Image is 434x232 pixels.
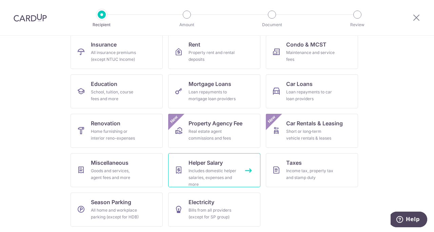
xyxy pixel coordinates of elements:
span: New [169,114,180,125]
div: Income tax, property tax and stamp duty [286,167,335,181]
a: Season ParkingAll home and workplace parking (except for HDB) [71,193,163,227]
a: EducationSchool, tuition, course fees and more [71,74,163,108]
span: Taxes [286,159,302,167]
span: Renovation [91,119,120,127]
span: Insurance [91,40,117,49]
a: Car Rentals & LeasingShort or long‑term vehicle rentals & leasesNew [266,114,358,148]
span: Condo & MCST [286,40,327,49]
span: Car Loans [286,80,313,88]
a: TaxesIncome tax, property tax and stamp duty [266,153,358,187]
span: Mortgage Loans [189,80,231,88]
span: Rent [189,40,200,49]
span: Helper Salary [189,159,223,167]
a: InsuranceAll insurance premiums (except NTUC Income) [71,35,163,69]
div: All home and workplace parking (except for HDB) [91,207,140,220]
a: RentProperty rent and rental deposits [168,35,260,69]
a: Condo & MCSTMaintenance and service fees [266,35,358,69]
span: Season Parking [91,198,131,206]
span: New [266,114,277,125]
div: School, tuition, course fees and more [91,89,140,102]
div: Bills from all providers (except for SP group) [189,207,237,220]
span: Miscellaneous [91,159,129,167]
p: Review [332,21,382,28]
span: Education [91,80,117,88]
span: Help [15,5,29,11]
div: Includes domestic helper salaries, expenses and more [189,167,237,188]
div: Loan repayments to mortgage loan providers [189,89,237,102]
span: Car Rentals & Leasing [286,119,343,127]
img: CardUp [14,14,47,22]
a: Helper SalaryIncludes domestic helper salaries, expenses and more [168,153,260,187]
div: Property rent and rental deposits [189,49,237,63]
a: RenovationHome furnishing or interior reno-expenses [71,114,163,148]
a: ElectricityBills from all providers (except for SP group) [168,193,260,227]
div: Goods and services, agent fees and more [91,167,140,181]
div: Real estate agent commissions and fees [189,128,237,142]
div: Loan repayments to car loan providers [286,89,335,102]
div: Home furnishing or interior reno-expenses [91,128,140,142]
span: Property Agency Fee [189,119,242,127]
p: Document [247,21,297,28]
a: Car LoansLoan repayments to car loan providers [266,74,358,108]
a: MiscellaneousGoods and services, agent fees and more [71,153,163,187]
div: All insurance premiums (except NTUC Income) [91,49,140,63]
span: Electricity [189,198,214,206]
div: Maintenance and service fees [286,49,335,63]
a: Property Agency FeeReal estate agent commissions and feesNew [168,114,260,148]
a: Mortgage LoansLoan repayments to mortgage loan providers [168,74,260,108]
p: Recipient [77,21,127,28]
p: Amount [162,21,212,28]
iframe: Opens a widget where you can find more information [391,212,427,229]
div: Short or long‑term vehicle rentals & leases [286,128,335,142]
